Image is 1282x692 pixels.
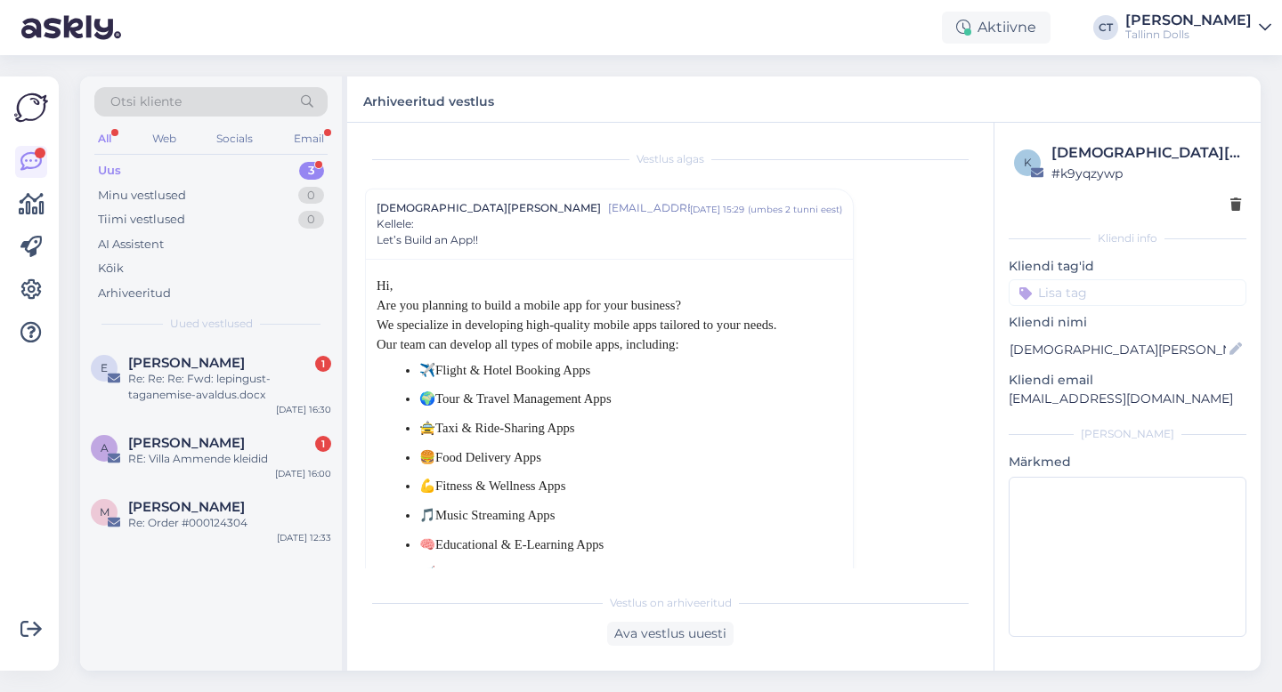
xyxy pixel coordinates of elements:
label: Arhiveeritud vestlus [363,87,494,111]
span: Anneli Popova [128,435,245,451]
div: 3 [299,162,324,180]
div: 0 [298,211,324,229]
div: Minu vestlused [98,187,186,205]
div: [PERSON_NAME] [1009,426,1246,442]
li: 🚖 [419,418,842,438]
img: Askly Logo [14,91,48,125]
div: Tiimi vestlused [98,211,185,229]
font: Hi, [377,278,393,293]
div: Kliendi info [1009,230,1246,246]
span: A [101,441,109,455]
span: Uued vestlused [170,316,253,332]
div: Ava vestlus uuesti [607,622,734,646]
li: ✈️ [419,360,842,380]
div: Tallinn Dolls [1125,28,1252,42]
div: [DATE] 16:00 [275,467,331,480]
font: Flight & Hotel Booking Apps [435,363,590,377]
span: M [100,505,110,519]
li: 🍔 [419,447,842,467]
div: Vestlus algas [365,151,976,167]
div: # k9yqzywp [1051,164,1241,183]
div: RE: Villa Ammende kleidid [128,451,331,467]
font: E-commerce & Marketplace Apps [435,566,614,580]
p: Märkmed [1009,453,1246,471]
span: eve sammelsoo [128,355,245,371]
div: 0 [298,187,324,205]
span: [DEMOGRAPHIC_DATA][PERSON_NAME] [377,200,601,216]
font: Educational & E-Learning Apps [435,537,604,551]
span: Kellele : [377,217,414,230]
div: ( umbes 2 tunni eest ) [748,203,842,216]
span: e [101,361,108,374]
span: Mirjam Lauringson [128,499,245,515]
div: Socials [213,127,256,150]
p: Kliendi nimi [1009,313,1246,332]
div: [PERSON_NAME] [1125,13,1252,28]
div: Re: Order #000124304 [128,515,331,531]
div: All [94,127,115,150]
li: 🌍 [419,389,842,408]
p: Kliendi email [1009,371,1246,390]
li: 🛒 [419,563,842,583]
font: Tour & Travel Management Apps [435,391,612,406]
div: [DATE] 15:29 [690,203,744,216]
li: 🧠 [419,535,842,554]
span: Let’s Build an App!! [377,232,478,248]
a: [PERSON_NAME]Tallinn Dolls [1125,13,1271,42]
div: 1 [315,436,331,452]
span: [EMAIL_ADDRESS][DOMAIN_NAME] [608,200,690,216]
input: Lisa nimi [1010,340,1226,359]
font: Taxi & Ride-Sharing Apps [435,421,575,435]
div: AI Assistent [98,236,164,253]
div: Email [290,127,328,150]
font: Fitness & Wellness Apps [435,479,565,493]
input: Lisa tag [1009,279,1246,306]
span: Vestlus on arhiveeritud [610,595,732,611]
div: [DATE] 12:33 [277,531,331,544]
div: Re: Re: Re: Fwd: lepingust-taganemise-avaldus.docx [128,371,331,403]
div: CT [1093,15,1118,40]
div: Aktiivne [942,12,1051,44]
font: Music Streaming Apps [435,508,555,522]
div: Web [149,127,180,150]
div: Kõik [98,260,124,278]
span: k [1024,156,1032,169]
font: Are you planning to build a mobile app for your business? We specialize in developing high-qualit... [377,298,776,351]
li: 💪 [419,476,842,495]
div: Arhiveeritud [98,285,171,302]
p: [EMAIL_ADDRESS][DOMAIN_NAME] [1009,390,1246,408]
div: [DEMOGRAPHIC_DATA][PERSON_NAME] [1051,142,1241,164]
font: Food Delivery Apps [435,450,541,464]
span: Otsi kliente [110,93,182,111]
div: [DATE] 16:30 [276,403,331,416]
p: Kliendi tag'id [1009,257,1246,276]
li: 🎵 [419,505,842,525]
div: Uus [98,162,121,180]
div: 1 [315,356,331,372]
